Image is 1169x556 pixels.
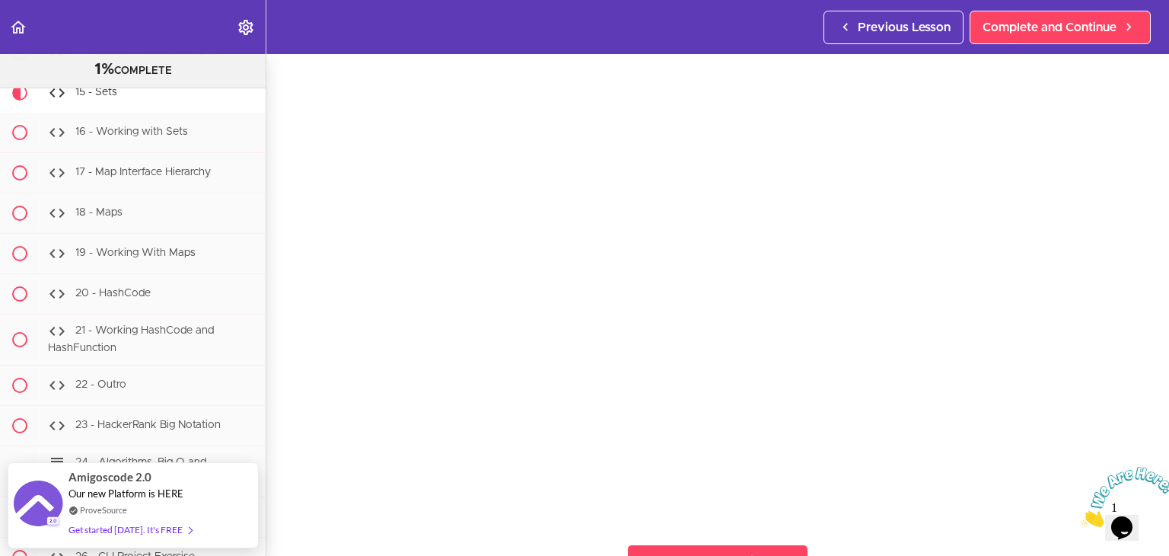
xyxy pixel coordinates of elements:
[14,481,63,530] img: provesource social proof notification image
[75,420,221,430] span: 23 - HackerRank Big Notation
[858,18,951,37] span: Previous Lesson
[80,503,127,516] a: ProveSource
[6,6,100,66] img: Chat attention grabber
[983,18,1116,37] span: Complete and Continue
[75,248,196,259] span: 19 - Working With Maps
[75,88,117,98] span: 15 - Sets
[48,326,214,354] span: 21 - Working HashCode and HashFunction
[94,62,114,77] span: 1%
[6,6,12,19] span: 1
[75,127,188,138] span: 16 - Working with Sets
[75,379,126,390] span: 22 - Outro
[823,11,964,44] a: Previous Lesson
[1075,461,1169,533] iframe: chat widget
[68,521,192,538] div: Get started [DATE]. It's FREE
[68,468,151,486] span: Amigoscode 2.0
[9,18,27,37] svg: Back to course curriculum
[75,289,151,299] span: 20 - HashCode
[75,168,211,178] span: 17 - Map Interface Hierarchy
[19,60,247,80] div: COMPLETE
[68,487,183,500] span: Our new Platform is HERE
[75,208,123,219] span: 18 - Maps
[237,18,255,37] svg: Settings Menu
[970,11,1151,44] a: Complete and Continue
[48,457,240,485] span: 24 - Algorithms, Big O and Time/Space Complexity - Extra reading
